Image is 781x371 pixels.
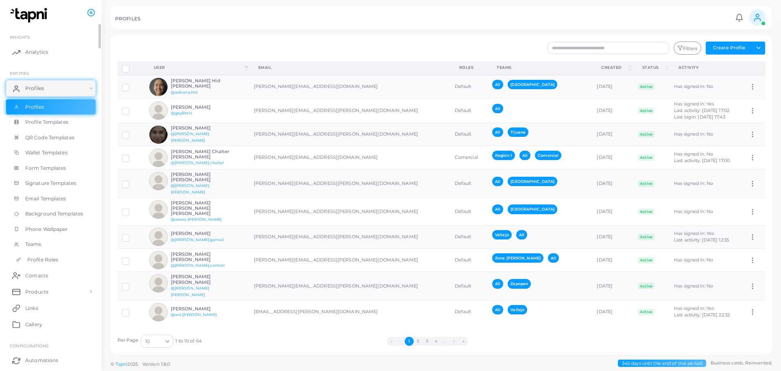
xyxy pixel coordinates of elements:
[6,222,96,237] a: Phone Wallpaper
[171,90,197,94] a: @adriana.hid
[592,75,633,99] td: [DATE]
[25,165,66,172] span: Form Templates
[171,274,231,285] h6: [PERSON_NAME] [PERSON_NAME]
[249,99,450,123] td: [PERSON_NAME][EMAIL_ADDRESS][PERSON_NAME][DOMAIN_NAME]
[249,146,450,169] td: [PERSON_NAME][EMAIL_ADDRESS][DOMAIN_NAME]
[171,111,192,115] a: @gey6htni
[10,35,30,40] span: INSIGHTS
[674,114,725,120] span: Last login: [DATE] 17:43
[6,191,96,206] a: Email Templates
[171,172,231,182] h6: [PERSON_NAME] [PERSON_NAME]
[10,71,29,76] span: ENTITIES
[592,301,633,324] td: [DATE]
[744,61,765,75] th: Action
[149,274,168,292] img: avatar
[638,108,655,114] span: Active
[706,42,752,55] button: Create Profile
[6,44,96,60] a: Analytics
[492,151,515,160] span: Región 1
[618,360,706,367] span: 345 days until the end of trial period
[638,309,655,315] span: Active
[175,338,201,345] span: 1 to 10 of 64
[118,337,139,344] label: Per Page
[638,83,655,90] span: Active
[25,134,74,141] span: QR Code Templates
[414,337,423,346] button: Go to page 2
[118,61,145,75] th: Row-selection
[25,195,66,202] span: Email Templates
[25,272,48,279] span: Contacts
[249,123,450,146] td: [PERSON_NAME][EMAIL_ADDRESS][PERSON_NAME][DOMAIN_NAME]
[492,279,503,288] span: All
[592,272,633,300] td: [DATE]
[202,337,653,346] ul: Pagination
[6,206,96,222] a: Background Templates
[249,198,450,226] td: [PERSON_NAME][EMAIL_ADDRESS][PERSON_NAME][DOMAIN_NAME]
[459,337,468,346] button: Go to last page
[6,300,96,316] a: Links
[674,312,730,318] span: Last activity: [DATE] 22:32
[171,306,231,312] h6: [PERSON_NAME]
[171,105,231,110] h6: [PERSON_NAME]
[450,75,488,99] td: Default
[151,337,162,346] input: Search for option
[592,248,633,272] td: [DATE]
[171,132,210,143] a: @[PERSON_NAME].[PERSON_NAME]
[25,241,41,248] span: Teams
[171,231,231,236] h6: [PERSON_NAME]
[25,85,44,92] span: Profiles
[678,65,735,70] div: activity
[674,131,713,137] span: Has signed in: No
[25,288,48,296] span: Products
[423,337,432,346] button: Go to page 3
[25,180,76,187] span: Signature Templates
[508,204,557,214] span: [GEOGRAPHIC_DATA]
[171,217,222,222] a: @alexis.[PERSON_NAME]
[25,103,44,111] span: Profiles
[674,180,713,186] span: Has signed in: No
[535,151,561,160] span: Comercial
[25,149,68,156] span: Wallet Templates
[6,130,96,145] a: QR Code Templates
[711,360,772,367] span: Business cards. Reinvented.
[145,337,150,346] span: 10
[508,80,557,89] span: [GEOGRAPHIC_DATA]
[450,99,488,123] td: Default
[115,16,140,22] h5: PROFILES
[25,226,68,233] span: Phone Wallpaper
[508,177,557,186] span: [GEOGRAPHIC_DATA]
[171,286,210,297] a: @[PERSON_NAME].[PERSON_NAME]
[674,237,729,243] span: Last activity: [DATE] 12:35
[149,125,168,144] img: avatar
[171,200,231,217] h6: [PERSON_NAME] [PERSON_NAME] [PERSON_NAME]
[249,272,450,300] td: [PERSON_NAME][EMAIL_ADDRESS][PERSON_NAME][DOMAIN_NAME]
[25,305,38,312] span: Links
[592,99,633,123] td: [DATE]
[450,123,488,146] td: Default
[149,78,168,96] img: avatar
[249,169,450,198] td: [PERSON_NAME][EMAIL_ADDRESS][PERSON_NAME][DOMAIN_NAME]
[6,267,96,283] a: Contacts
[638,154,655,161] span: Active
[674,83,713,89] span: Has signed in: No
[7,8,52,23] img: logo
[171,237,224,242] a: @[PERSON_NAME].garcia1
[6,237,96,252] a: Teams
[674,108,729,113] span: Last activity: [DATE] 17:02
[116,361,128,367] a: Tapni
[249,301,450,324] td: [EMAIL_ADDRESS][PERSON_NAME][DOMAIN_NAME]
[492,204,503,214] span: All
[492,230,512,239] span: Vallejo
[492,80,503,89] span: All
[149,101,168,120] img: avatar
[249,225,450,248] td: [PERSON_NAME][EMAIL_ADDRESS][PERSON_NAME][DOMAIN_NAME]
[450,225,488,248] td: Default
[149,303,168,321] img: avatar
[258,65,441,70] div: Email
[6,352,96,369] a: Automations
[432,337,441,346] button: Go to page 4
[6,114,96,130] a: Profile Templates
[592,169,633,198] td: [DATE]
[674,209,713,214] span: Has signed in: No
[10,343,48,348] span: Configurations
